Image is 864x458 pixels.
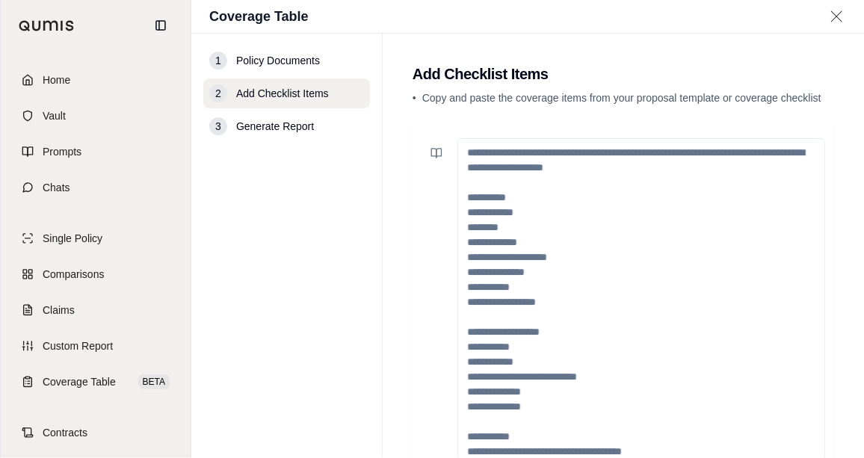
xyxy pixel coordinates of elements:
a: Contracts [10,416,182,449]
a: Coverage TableBETA [10,365,182,398]
span: Add Checklist Items [236,86,329,101]
span: • [413,92,416,104]
h2: Add Checklist Items [413,64,834,84]
span: Single Policy [43,231,102,246]
div: 1 [209,52,227,69]
span: Prompts [43,144,81,159]
div: 3 [209,117,227,135]
a: Home [10,64,182,96]
a: Vault [10,99,182,132]
a: Single Policy [10,222,182,255]
a: Prompts [10,135,182,168]
a: Chats [10,171,182,204]
a: Claims [10,294,182,327]
span: Policy Documents [236,53,320,68]
span: Claims [43,303,75,318]
span: Generate Report [236,119,314,134]
span: Chats [43,180,70,195]
h1: Coverage Table [209,6,309,27]
img: Qumis Logo [19,20,75,31]
span: Comparisons [43,267,104,282]
span: Contracts [43,425,87,440]
span: Coverage Table [43,374,116,389]
div: 2 [209,84,227,102]
button: Collapse sidebar [149,13,173,37]
span: Vault [43,108,66,123]
span: Home [43,72,70,87]
a: Comparisons [10,258,182,291]
span: Custom Report [43,338,113,353]
a: Custom Report [10,329,182,362]
span: Copy and paste the coverage items from your proposal template or coverage checklist [422,92,821,104]
span: BETA [138,374,170,389]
